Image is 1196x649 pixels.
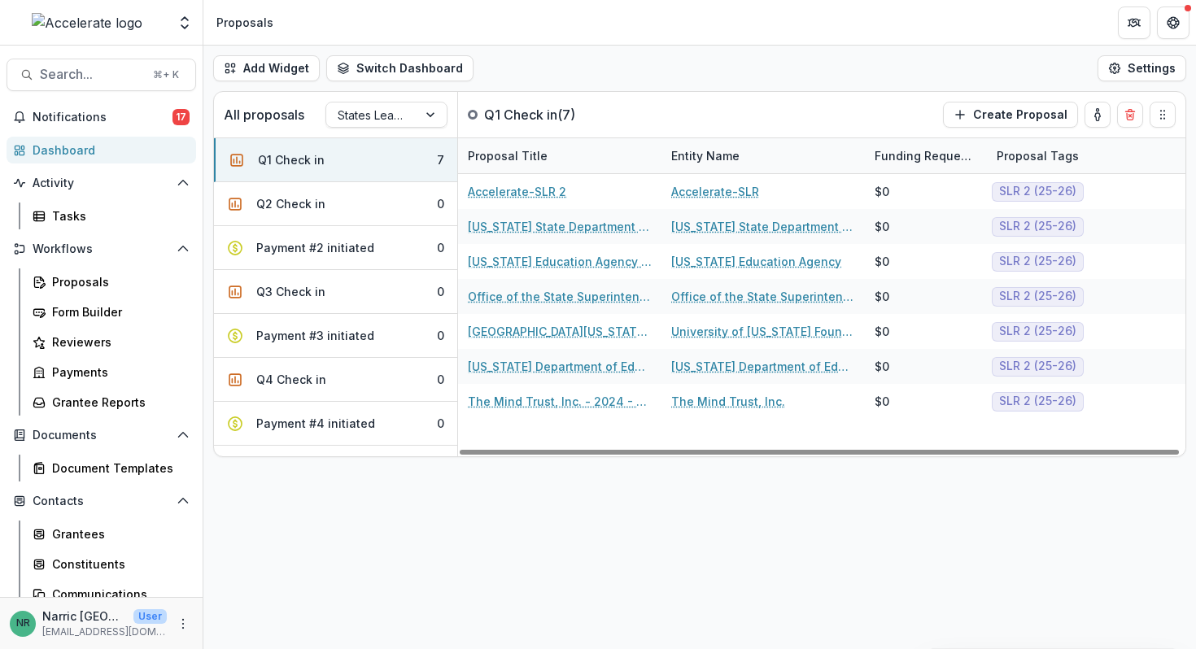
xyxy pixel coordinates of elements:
div: Payments [52,364,183,381]
button: Add Widget [213,55,320,81]
div: Q1 Check in [258,151,325,168]
span: SLR 2 (25-26) [999,290,1076,303]
span: 17 [172,109,190,125]
a: [US_STATE] Department of Education [671,358,855,375]
button: Payment #2 initiated0 [214,226,457,270]
span: SLR 2 (25-26) [999,359,1076,373]
button: Open Contacts [7,488,196,514]
button: Notifications17 [7,104,196,130]
div: 0 [437,415,444,432]
div: Funding Requested [865,138,987,173]
div: Proposals [216,14,273,31]
div: 7 [437,151,444,168]
div: $0 [875,218,889,235]
span: Notifications [33,111,172,124]
div: $0 [875,183,889,200]
div: Proposal Tags [987,138,1190,173]
span: Search... [40,67,143,82]
span: SLR 2 (25-26) [999,255,1076,268]
a: Form Builder [26,298,196,325]
button: Q2 Check in0 [214,182,457,226]
a: Office of the State Superintendent of Education - 2024 - States Leading Recovery (SLR) Grant Appl... [468,288,652,305]
button: Settings [1098,55,1186,81]
button: Payment #3 initiated0 [214,314,457,358]
div: Payment #4 initiated [256,415,375,432]
button: Create Proposal [943,102,1078,128]
div: Proposals [52,273,183,290]
div: Communications [52,586,183,603]
span: SLR 2 (25-26) [999,394,1076,408]
p: [EMAIL_ADDRESS][DOMAIN_NAME] [42,625,167,639]
p: User [133,609,167,624]
div: 0 [437,283,444,300]
div: $0 [875,288,889,305]
div: Proposal Title [458,147,557,164]
span: Documents [33,429,170,442]
p: Q1 Check in ( 7 ) [484,105,606,124]
a: Proposals [26,268,196,295]
div: Reviewers [52,333,183,351]
div: Proposal Title [458,138,661,173]
button: Switch Dashboard [326,55,474,81]
button: Open entity switcher [173,7,196,39]
div: 0 [437,195,444,212]
a: [US_STATE] Education Agency - 2024 - States Leading Recovery (SLR) Grant Application 24-25 [468,253,652,270]
button: Q3 Check in0 [214,270,457,314]
a: Accelerate-SLR [671,183,759,200]
button: Get Help [1157,7,1189,39]
div: Q3 Check in [256,283,325,300]
a: Payments [26,359,196,385]
div: Q2 Check in [256,195,325,212]
a: Communications [26,581,196,608]
span: Contacts [33,494,170,508]
a: University of [US_STATE] Foundation, Inc. [671,323,855,340]
button: Open Documents [7,422,196,448]
a: [US_STATE] Department of Education - 2024 - States Leading Recovery (SLR) Grant Application 24-25 [468,358,652,375]
button: Q4 Check in0 [214,358,457,402]
a: Grantee Reports [26,389,196,416]
img: Accelerate logo [32,13,142,33]
button: Open Workflows [7,236,196,262]
span: Workflows [33,242,170,256]
div: 0 [437,327,444,344]
span: SLR 2 (25-26) [999,185,1076,198]
a: Accelerate-SLR 2 [468,183,566,200]
div: $0 [875,323,889,340]
span: SLR 2 (25-26) [999,220,1076,233]
div: $0 [875,253,889,270]
button: Payment #4 initiated0 [214,402,457,446]
div: 0 [437,239,444,256]
button: Q1 Check in7 [214,138,457,182]
a: The Mind Trust, Inc. [671,393,785,410]
a: Document Templates [26,455,196,481]
div: Grantees [52,525,183,542]
div: Document Templates [52,460,183,477]
button: toggle-assigned-to-me [1085,102,1111,128]
div: $0 [875,393,889,410]
div: Dashboard [33,142,183,159]
div: Q4 Check in [256,371,326,388]
div: Payment #2 initiated [256,239,374,256]
div: Form Builder [52,303,183,320]
div: Entity Name [661,147,749,164]
div: Funding Requested [865,147,987,164]
div: Entity Name [661,138,865,173]
a: Grantees [26,521,196,547]
a: [GEOGRAPHIC_DATA][US_STATE] [PERSON_NAME] Center for Learning - 2024 - States Leading Recovery (S... [468,323,652,340]
button: Partners [1118,7,1150,39]
div: Grantee Reports [52,394,183,411]
a: [US_STATE] State Department of Education - 2024 - States Leading Recovery (SLR) Grant Application... [468,218,652,235]
p: All proposals [224,105,304,124]
p: Narric [GEOGRAPHIC_DATA] [42,608,127,625]
div: Tasks [52,207,183,224]
a: Dashboard [7,137,196,163]
a: The Mind Trust, Inc. - 2024 - States Leading Recovery (SLR) Grant Application 24-25 [468,393,652,410]
span: SLR 2 (25-26) [999,324,1076,338]
span: Activity [33,176,170,190]
a: Constituents [26,551,196,577]
div: $0 [875,358,889,375]
button: Open Activity [7,170,196,196]
button: Drag [1150,102,1176,128]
